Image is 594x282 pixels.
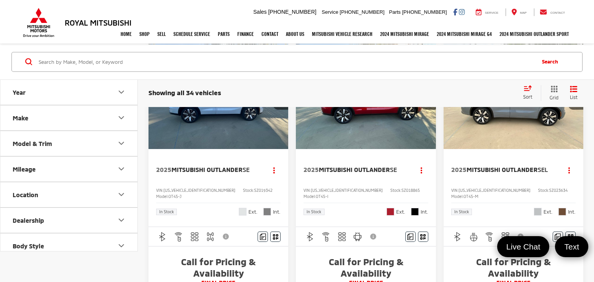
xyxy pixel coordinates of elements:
[420,233,426,240] i: Window Sticker
[451,194,463,199] span: Model:
[0,208,138,233] button: DealershipDealership
[174,232,183,241] img: Remote Start
[156,166,171,173] span: 2025
[307,210,321,214] span: In Stock
[0,131,138,156] button: Model & TrimModel & Trim
[243,188,254,193] span: Stock:
[254,188,273,193] span: SZ019342
[117,241,126,250] div: Body Style
[568,167,570,173] span: dropdown dots
[453,9,457,15] a: Facebook: Click to visit our Facebook page
[156,194,168,199] span: Model:
[220,229,233,245] button: View Disclaimer
[401,188,420,193] span: SZ018865
[421,167,422,173] span: dropdown dots
[258,232,268,242] button: Comments
[459,9,465,15] a: Instagram: Click to visit our Instagram page
[321,232,331,241] img: Remote Start
[156,165,259,174] a: 2025Mitsubishi OutlanderSE
[304,166,319,173] span: 2025
[239,208,246,216] span: White Diamond
[407,233,413,240] img: Comments
[13,114,28,122] div: Make
[560,241,583,252] span: Text
[541,85,564,100] button: Grid View
[367,229,380,245] button: View Disclaimer
[168,194,181,199] span: OT45-J
[273,208,281,216] span: Int.
[117,88,126,97] div: Year
[117,190,126,199] div: Location
[501,232,510,241] img: 3rd Row Seating
[553,232,563,242] button: Comments
[0,233,138,258] button: Body StyleBody Style
[538,188,549,193] span: Stock:
[405,232,416,242] button: Comments
[506,8,532,16] a: Map
[158,232,167,241] img: Bluetooth®
[308,24,376,44] a: Mitsubishi Vehicle Research
[38,52,534,71] input: Search by Make, Model, or Keyword
[156,256,281,279] span: Call for Pricing & Availability
[568,208,576,216] span: Int.
[13,89,26,96] div: Year
[311,188,383,193] span: [US_VEHICLE_IDENTIFICATION_NUMBER]
[467,166,538,173] span: Mitsubishi Outlander
[485,11,498,15] span: Service
[117,164,126,173] div: Mileage
[497,236,550,257] a: Live Chat
[117,216,126,225] div: Dealership
[243,166,250,173] span: SE
[469,232,478,241] img: Heated Steering Wheel
[273,167,275,173] span: dropdown dots
[549,188,568,193] span: SZ023634
[170,24,214,44] a: Schedule Service: Opens in a new tab
[396,208,405,216] span: Ext.
[459,188,530,193] span: [US_VEHICLE_IDENTIFICATION_NUMBER]
[550,94,558,100] span: Grid
[515,229,528,245] button: View Disclaimer
[451,166,467,173] span: 2025
[304,256,428,279] span: Call for Pricing & Availability
[463,194,478,199] span: OT45-M
[270,232,281,242] button: Window Sticker
[570,94,578,100] span: List
[485,232,494,241] img: Remote Start
[0,182,138,207] button: LocationLocation
[543,208,553,216] span: Ext.
[248,208,258,216] span: Ext.
[411,208,419,216] span: Black
[304,188,311,193] span: VIN:
[337,232,347,241] img: 3rd Row Seating
[117,24,135,44] a: Home
[503,241,544,252] span: Live Chat
[433,24,496,44] a: 2024 Mitsubishi Mirage G4
[21,8,56,37] img: Mitsubishi
[13,140,52,147] div: Model & Trim
[117,139,126,148] div: Model & Trim
[190,232,199,241] img: 3rd Row Seating
[163,188,235,193] span: [US_VEHICLE_IDENTIFICATION_NUMBER]
[550,11,565,15] span: Contact
[13,217,44,224] div: Dealership
[534,8,571,16] a: Contact
[13,242,44,250] div: Body Style
[233,24,258,44] a: Finance
[304,165,407,174] a: 2025Mitsubishi OutlanderSE
[453,232,462,241] img: Bluetooth®
[153,24,170,44] a: Sell
[418,232,428,242] button: Window Sticker
[263,208,271,216] span: Light Gray
[13,191,38,198] div: Location
[421,208,428,216] span: Int.
[267,163,281,177] button: Actions
[519,85,541,100] button: Select sort value
[562,163,576,177] button: Actions
[451,165,555,174] a: 2025Mitsubishi OutlanderSEL
[0,105,138,130] button: MakeMake
[316,194,328,199] span: OT45-I
[214,24,233,44] a: Parts: Opens in a new tab
[390,166,397,173] span: SE
[496,24,573,44] a: 2024 Mitsubishi Outlander SPORT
